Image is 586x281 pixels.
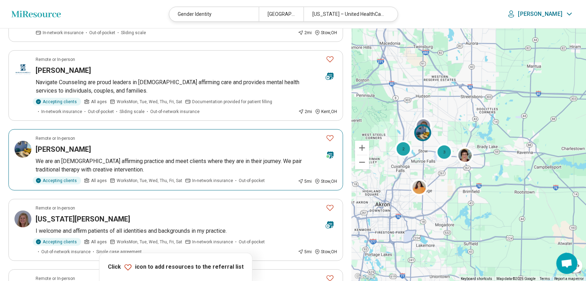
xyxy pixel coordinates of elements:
[36,78,337,95] p: Navigate Counseling are proud leaders in [DEMOGRAPHIC_DATA] affirming care and provides mental he...
[41,249,91,255] span: Out-of-network insurance
[323,52,337,67] button: Favorite
[315,178,337,185] div: Stow , OH
[36,227,337,235] p: I welcome and affirm patients of all identities and backgrounds in my practice.
[298,108,312,115] div: 2 mi
[33,177,81,185] div: Accepting clients
[96,249,142,255] span: Single case agreement
[91,99,107,105] span: All ages
[33,98,81,106] div: Accepting clients
[239,239,265,245] span: Out-of-pocket
[298,249,312,255] div: 5 mi
[192,99,272,105] span: Documentation provided for patient filling
[150,108,200,115] span: Out-of-network insurance
[117,99,182,105] span: Works Mon, Tue, Wed, Thu, Fri, Sat
[395,140,412,157] div: 2
[239,177,265,184] span: Out-of-pocket
[117,239,182,245] span: Works Mon, Tue, Wed, Thu, Fri, Sat
[89,30,115,36] span: Out-of-pocket
[33,238,81,246] div: Accepting clients
[496,277,536,281] span: Map data ©2025 Google
[304,7,393,21] div: [US_STATE] – United HealthCare
[36,157,337,174] p: We are an [DEMOGRAPHIC_DATA] affirming practice and meet clients where they are in their journey....
[355,155,369,169] button: Zoom out
[192,177,233,184] span: In-network insurance
[36,65,91,75] h3: [PERSON_NAME]
[323,201,337,215] button: Favorite
[36,214,130,224] h3: [US_STATE][PERSON_NAME]
[121,30,146,36] span: Sliding scale
[556,253,578,274] div: Open chat
[315,249,337,255] div: Stow , OH
[43,30,84,36] span: In-network insurance
[298,178,312,185] div: 5 mi
[540,277,550,281] a: Terms (opens in new tab)
[41,108,82,115] span: In-network insurance
[554,277,584,281] a: Report a map error
[36,56,75,63] p: Remote or In-person
[518,11,562,18] p: [PERSON_NAME]
[435,144,452,161] div: 3
[315,30,337,36] div: Stow , OH
[259,7,304,21] div: [GEOGRAPHIC_DATA], OH 44242
[355,141,369,155] button: Zoom in
[91,177,107,184] span: All ages
[192,239,233,245] span: In-network insurance
[169,7,259,21] div: Gender Identity
[120,108,145,115] span: Sliding scale
[315,108,337,115] div: Kent , OH
[117,177,182,184] span: Works Mon, Tue, Wed, Thu, Fri, Sat
[88,108,114,115] span: Out-of-pocket
[91,239,107,245] span: All ages
[298,30,312,36] div: 2 mi
[323,131,337,145] button: Favorite
[36,205,75,211] p: Remote or In-person
[36,144,91,154] h3: [PERSON_NAME]
[36,135,75,142] p: Remote or In-person
[108,263,244,271] p: Click icon to add resources to the referral list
